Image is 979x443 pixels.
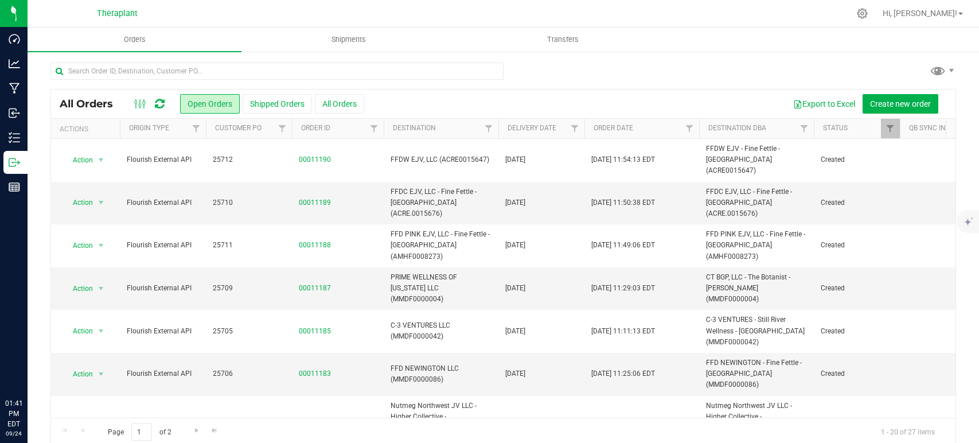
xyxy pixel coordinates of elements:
[391,154,492,165] span: FFDW EJV, LLC (ACRE0015647)
[127,368,199,379] span: Flourish External API
[706,272,807,305] span: CT BGP, LLC - The Botanist - [PERSON_NAME] (MMDF0000004)
[187,119,206,138] a: Filter
[795,119,814,138] a: Filter
[241,28,455,52] a: Shipments
[821,154,893,165] span: Created
[9,107,20,119] inline-svg: Inbound
[316,34,381,45] span: Shipments
[11,351,46,386] iframe: Resource center
[591,283,655,294] span: [DATE] 11:29:03 EDT
[5,429,22,438] p: 09/24
[213,154,285,165] span: 25712
[127,154,199,165] span: Flourish External API
[63,152,93,168] span: Action
[855,8,869,19] div: Manage settings
[299,240,331,251] a: 00011188
[60,125,115,133] div: Actions
[821,368,893,379] span: Created
[127,240,199,251] span: Flourish External API
[706,143,807,177] span: FFDW EJV - Fine Fettle - [GEOGRAPHIC_DATA] (ACRE0015647)
[821,240,893,251] span: Created
[391,272,492,305] span: PRIME WELLNESS OF [US_STATE] LLC (MMDF0000004)
[9,58,20,69] inline-svg: Analytics
[94,281,108,297] span: select
[127,197,199,208] span: Flourish External API
[243,94,312,114] button: Shipped Orders
[821,197,893,208] span: Created
[505,417,525,428] span: [DATE]
[391,363,492,385] span: FFD NEWINGTON LLC (MMDF0000086)
[215,124,262,132] a: Customer PO
[131,423,152,441] input: 1
[393,124,436,132] a: Destination
[94,238,108,254] span: select
[94,323,108,339] span: select
[63,414,93,430] span: Action
[591,240,655,251] span: [DATE] 11:49:06 EDT
[94,195,108,211] span: select
[883,9,957,18] span: Hi, [PERSON_NAME]!
[821,283,893,294] span: Created
[63,281,93,297] span: Action
[9,132,20,143] inline-svg: Inventory
[108,34,161,45] span: Orders
[479,119,498,138] a: Filter
[315,94,364,114] button: All Orders
[532,34,594,45] span: Transfers
[299,368,331,379] a: 00011183
[9,83,20,94] inline-svg: Manufacturing
[299,326,331,337] a: 00011185
[60,98,124,110] span: All Orders
[299,417,331,428] a: 00011182
[180,94,240,114] button: Open Orders
[299,154,331,165] a: 00011190
[98,423,181,441] span: Page of 2
[63,195,93,211] span: Action
[97,9,138,18] span: Theraplant
[299,197,331,208] a: 00011189
[870,99,931,108] span: Create new order
[5,398,22,429] p: 01:41 PM EDT
[680,119,699,138] a: Filter
[50,63,504,80] input: Search Order ID, Destination, Customer PO...
[505,368,525,379] span: [DATE]
[129,124,169,132] a: Origin Type
[591,154,655,165] span: [DATE] 11:54:13 EDT
[821,326,893,337] span: Created
[706,314,807,348] span: C-3 VENTURES - Still River Wellness - [GEOGRAPHIC_DATA] (MMDF0000042)
[213,240,285,251] span: 25711
[591,368,655,379] span: [DATE] 11:25:06 EDT
[127,417,199,428] span: Flourish External API
[94,414,108,430] span: select
[391,186,492,220] span: FFDC EJV, LLC - Fine Fettle - [GEOGRAPHIC_DATA] (ACRE.0015676)
[63,366,93,382] span: Action
[213,326,285,337] span: 25705
[28,28,241,52] a: Orders
[505,283,525,294] span: [DATE]
[94,152,108,168] span: select
[213,283,285,294] span: 25709
[127,283,199,294] span: Flourish External API
[708,124,766,132] a: Destination DBA
[456,28,670,52] a: Transfers
[273,119,292,138] a: Filter
[706,357,807,391] span: FFD NEWINGTON - Fine Fettle - [GEOGRAPHIC_DATA] (MMDF0000086)
[591,326,655,337] span: [DATE] 11:11:13 EDT
[94,366,108,382] span: select
[505,197,525,208] span: [DATE]
[365,119,384,138] a: Filter
[909,124,954,132] a: QB Sync Info
[299,283,331,294] a: 00011187
[505,240,525,251] span: [DATE]
[63,238,93,254] span: Action
[591,197,655,208] span: [DATE] 11:50:38 EDT
[706,186,807,220] span: FFDC EJV, LLC - Fine Fettle - [GEOGRAPHIC_DATA] (ACRE.0015676)
[391,320,492,342] span: C-3 VENTURES LLC (MMDF0000042)
[391,229,492,262] span: FFD PINK EJV, LLC - Fine Fettle - [GEOGRAPHIC_DATA] (AMHF0008273)
[505,326,525,337] span: [DATE]
[213,417,285,428] span: 25707
[9,181,20,193] inline-svg: Reports
[188,423,205,438] a: Go to the next page
[9,33,20,45] inline-svg: Dashboard
[823,124,848,132] a: Status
